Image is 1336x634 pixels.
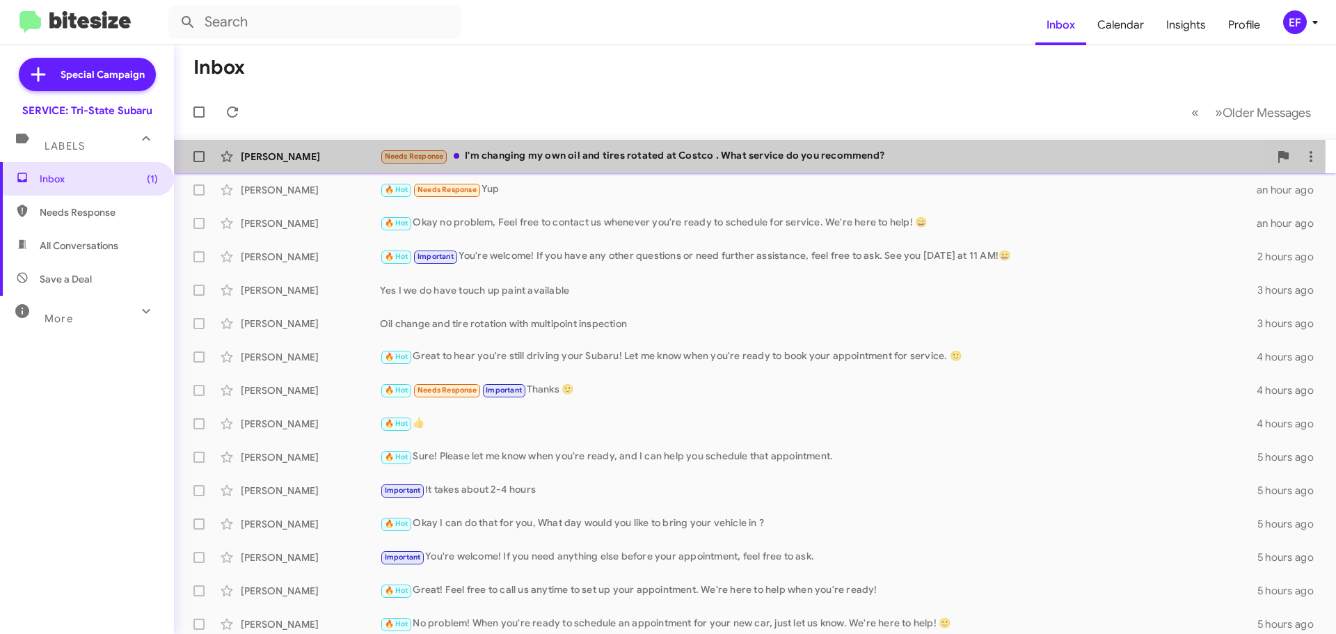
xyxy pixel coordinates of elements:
span: Important [385,486,421,495]
span: 🔥 Hot [385,452,408,461]
span: 🔥 Hot [385,619,408,628]
div: 👍 [380,415,1257,431]
div: EF [1283,10,1307,34]
span: « [1191,104,1199,121]
div: [PERSON_NAME] [241,317,380,331]
a: Calendar [1086,5,1155,45]
div: [PERSON_NAME] [241,250,380,264]
span: Special Campaign [61,68,145,81]
div: Okay no problem, Feel free to contact us whenever you're ready to schedule for service. We're her... [380,215,1257,231]
a: Profile [1217,5,1271,45]
span: Important [417,252,454,261]
span: Older Messages [1223,105,1311,120]
div: 2 hours ago [1257,250,1325,264]
div: Yes I we do have touch up paint available [380,283,1257,297]
a: Inbox [1035,5,1086,45]
div: It takes about 2-4 hours [380,482,1257,498]
a: Special Campaign [19,58,156,91]
div: [PERSON_NAME] [241,584,380,598]
div: [PERSON_NAME] [241,216,380,230]
div: 3 hours ago [1257,283,1325,297]
div: [PERSON_NAME] [241,283,380,297]
div: Oil change and tire rotation with multipoint inspection [380,317,1257,331]
button: Previous [1183,98,1207,127]
input: Search [168,6,461,39]
button: Next [1207,98,1319,127]
span: Needs Response [40,205,158,219]
span: Important [385,553,421,562]
div: Great to hear you're still driving your Subaru! Let me know when you're ready to book your appoin... [380,349,1257,365]
button: EF [1271,10,1321,34]
div: 4 hours ago [1257,350,1325,364]
div: 5 hours ago [1257,450,1325,464]
div: [PERSON_NAME] [241,550,380,564]
span: Needs Response [417,185,477,194]
span: Save a Deal [40,272,92,286]
span: Important [486,386,522,395]
div: SERVICE: Tri-State Subaru [22,104,152,118]
div: 3 hours ago [1257,317,1325,331]
span: Needs Response [385,152,444,161]
h1: Inbox [193,56,245,79]
div: [PERSON_NAME] [241,383,380,397]
div: [PERSON_NAME] [241,484,380,498]
span: 🔥 Hot [385,386,408,395]
div: 5 hours ago [1257,550,1325,564]
span: (1) [147,172,158,186]
div: [PERSON_NAME] [241,517,380,531]
div: 4 hours ago [1257,417,1325,431]
div: [PERSON_NAME] [241,417,380,431]
div: You're welcome! If you have any other questions or need further assistance, feel free to ask. See... [380,248,1257,264]
a: Insights [1155,5,1217,45]
nav: Page navigation example [1184,98,1319,127]
div: 5 hours ago [1257,584,1325,598]
div: [PERSON_NAME] [241,150,380,164]
span: » [1215,104,1223,121]
span: All Conversations [40,239,118,253]
span: Inbox [40,172,158,186]
div: Thanks 🙂 [380,382,1257,398]
span: Needs Response [417,386,477,395]
span: 🔥 Hot [385,219,408,228]
div: 4 hours ago [1257,383,1325,397]
div: 5 hours ago [1257,517,1325,531]
span: 🔥 Hot [385,252,408,261]
div: [PERSON_NAME] [241,350,380,364]
div: No problem! When you're ready to schedule an appointment for your new car, just let us know. We'r... [380,616,1257,632]
div: Yup [380,182,1257,198]
div: I'm changing my own oil and tires rotated at Costco . What service do you recommend? [380,148,1269,164]
span: More [45,312,73,325]
div: Sure! Please let me know when you're ready, and I can help you schedule that appointment. [380,449,1257,465]
div: You're welcome! If you need anything else before your appointment, feel free to ask. [380,549,1257,565]
span: 🔥 Hot [385,419,408,428]
div: an hour ago [1257,183,1325,197]
div: [PERSON_NAME] [241,450,380,464]
div: 5 hours ago [1257,484,1325,498]
span: 🔥 Hot [385,352,408,361]
span: Labels [45,140,85,152]
div: Okay I can do that for you, What day would you like to bring your vehicle in ? [380,516,1257,532]
div: Great! Feel free to call us anytime to set up your appointment. We're here to help when you're re... [380,583,1257,599]
div: [PERSON_NAME] [241,183,380,197]
div: an hour ago [1257,216,1325,230]
div: 5 hours ago [1257,617,1325,631]
span: 🔥 Hot [385,185,408,194]
div: [PERSON_NAME] [241,617,380,631]
span: 🔥 Hot [385,519,408,528]
span: 🔥 Hot [385,586,408,595]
